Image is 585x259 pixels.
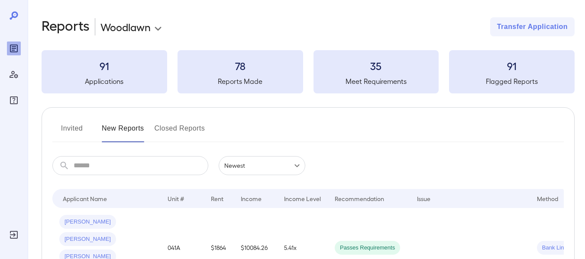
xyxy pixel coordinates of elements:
div: Manage Users [7,67,21,81]
div: Issue [417,193,431,204]
h5: Flagged Reports [449,76,575,86]
button: Invited [52,122,91,142]
button: Closed Reports [155,122,205,142]
h3: 35 [314,59,439,73]
h5: Applications [42,76,167,86]
div: Reports [7,42,21,55]
h5: Meet Requirements [314,76,439,86]
div: Log Out [7,228,21,242]
div: Recommendation [335,193,384,204]
button: Transfer Application [490,17,575,36]
button: New Reports [102,122,144,142]
span: [PERSON_NAME] [59,218,116,226]
div: Rent [211,193,225,204]
h2: Reports [42,17,90,36]
summary: 91Applications78Reports Made35Meet Requirements91Flagged Reports [42,50,575,93]
h3: 78 [178,59,303,73]
div: Income [241,193,262,204]
span: Passes Requirements [335,244,400,252]
div: FAQ [7,93,21,107]
div: Applicant Name [63,193,107,204]
h3: 91 [449,59,575,73]
span: [PERSON_NAME] [59,235,116,243]
h5: Reports Made [178,76,303,86]
div: Method [537,193,558,204]
h3: 91 [42,59,167,73]
p: Woodlawn [100,20,151,34]
div: Newest [219,156,305,175]
span: Bank Link [537,244,572,252]
div: Unit # [168,193,184,204]
div: Income Level [284,193,321,204]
